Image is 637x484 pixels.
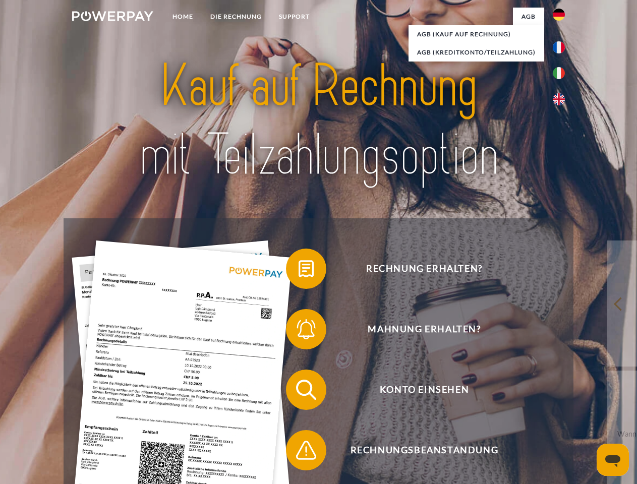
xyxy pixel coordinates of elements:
[294,317,319,342] img: qb_bell.svg
[202,8,270,26] a: DIE RECHNUNG
[553,9,565,21] img: de
[301,249,548,289] span: Rechnung erhalten?
[294,377,319,402] img: qb_search.svg
[553,41,565,53] img: fr
[553,93,565,105] img: en
[553,67,565,79] img: it
[513,8,544,26] a: agb
[164,8,202,26] a: Home
[409,25,544,43] a: AGB (Kauf auf Rechnung)
[72,11,153,21] img: logo-powerpay-white.svg
[301,309,548,349] span: Mahnung erhalten?
[286,370,548,410] button: Konto einsehen
[286,249,548,289] button: Rechnung erhalten?
[286,309,548,349] button: Mahnung erhalten?
[301,430,548,470] span: Rechnungsbeanstandung
[96,48,541,193] img: title-powerpay_de.svg
[301,370,548,410] span: Konto einsehen
[294,256,319,281] img: qb_bill.svg
[270,8,318,26] a: SUPPORT
[294,438,319,463] img: qb_warning.svg
[286,430,548,470] button: Rechnungsbeanstandung
[597,444,629,476] iframe: Schaltfläche zum Öffnen des Messaging-Fensters
[409,43,544,62] a: AGB (Kreditkonto/Teilzahlung)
